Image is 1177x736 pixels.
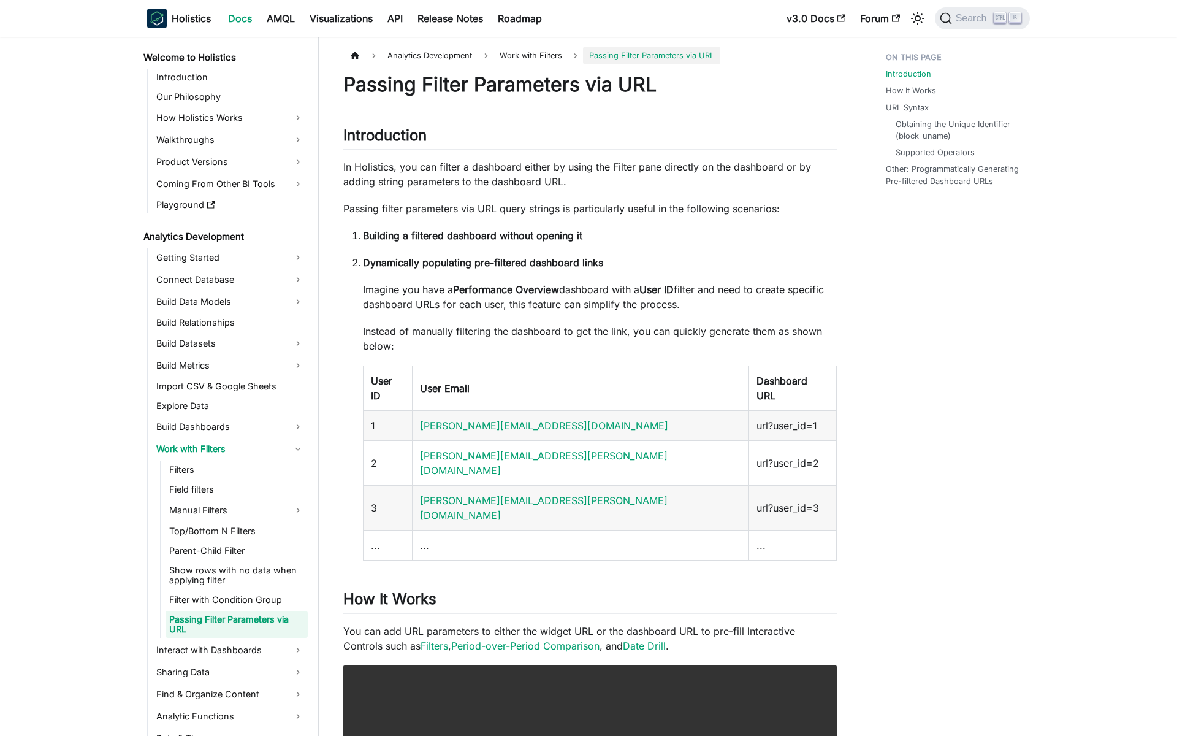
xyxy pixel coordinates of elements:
a: Build Datasets [153,334,308,353]
a: Filter with Condition Group [166,591,308,608]
a: How Holistics Works [153,108,308,128]
a: How It Works [886,85,936,96]
a: Work with Filters [153,439,308,459]
a: Analytic Functions [153,707,308,726]
strong: Dynamically populating pre-filtered dashboard links [363,256,603,269]
a: Release Notes [410,9,490,28]
a: Parent-Child Filter [166,542,308,559]
a: Build Data Models [153,292,308,312]
b: Holistics [172,11,211,26]
a: Product Versions [153,152,308,172]
a: Build Metrics [153,356,308,375]
p: Instead of manually filtering the dashboard to get the link, you can quickly generate them as sho... [363,324,837,353]
strong: Building a filtered dashboard without opening it [363,229,582,242]
a: Introduction [153,69,308,86]
td: url?user_id=1 [749,411,837,441]
kbd: K [1009,12,1021,23]
a: Filters [421,640,448,652]
a: Interact with Dashboards [153,640,308,660]
a: [PERSON_NAME][EMAIL_ADDRESS][PERSON_NAME][DOMAIN_NAME] [420,450,668,477]
a: Show rows with no data when applying filter [166,562,308,589]
a: Sharing Data [153,662,308,682]
p: Imagine you have a dashboard with a filter and need to create specific dashboard URLs for each us... [363,282,837,312]
a: AMQL [259,9,302,28]
h2: Introduction [343,126,837,150]
h2: How It Works [343,590,837,613]
span: Search [952,13,994,24]
a: Roadmap [490,9,549,28]
a: v3.0 Docs [779,9,853,28]
a: Connect Database [153,270,308,289]
a: Build Dashboards [153,417,308,437]
a: Find & Organize Content [153,684,308,704]
th: User Email [413,366,749,411]
a: Walkthroughs [153,130,308,150]
td: url?user_id=3 [749,486,837,531]
p: You can add URL parameters to either the widget URL or the dashboard URL to pre-fill Interactive ... [343,624,837,653]
a: Supported Operators [896,147,975,158]
h1: Passing Filter Parameters via URL [343,72,837,97]
td: 1 [364,411,413,441]
a: Other: Programmatically Generating Pre-filtered Dashboard URLs [886,163,1023,186]
td: 2 [364,441,413,486]
a: Filters [166,461,308,478]
td: 3 [364,486,413,531]
a: Getting Started [153,248,308,267]
td: ... [749,531,837,561]
th: Dashboard URL [749,366,837,411]
a: [PERSON_NAME][EMAIL_ADDRESS][DOMAIN_NAME] [420,420,668,432]
a: Passing Filter Parameters via URL [166,611,308,638]
a: Analytics Development [140,228,308,245]
a: HolisticsHolistics [147,9,211,28]
p: In Holistics, you can filter a dashboard either by using the Filter pane directly on the dashboar... [343,159,837,189]
td: ... [364,531,413,561]
nav: Docs sidebar [135,37,319,736]
a: URL Syntax [886,102,929,113]
a: Forum [853,9,907,28]
strong: Performance Overview [453,283,559,296]
td: url?user_id=2 [749,441,837,486]
button: Switch between dark and light mode (currently light mode) [908,9,928,28]
th: User ID [364,366,413,411]
a: Field filters [166,481,308,498]
a: Home page [343,47,367,64]
a: Explore Data [153,397,308,415]
a: Top/Bottom N Filters [166,523,308,540]
nav: Breadcrumbs [343,47,837,64]
a: API [380,9,410,28]
a: Period-over-Period Comparison [451,640,600,652]
a: Docs [221,9,259,28]
a: Visualizations [302,9,380,28]
p: Passing filter parameters via URL query strings is particularly useful in the following scenarios: [343,201,837,216]
span: Analytics Development [381,47,478,64]
strong: User ID [639,283,674,296]
a: Welcome to Holistics [140,49,308,66]
a: Coming From Other BI Tools [153,174,308,194]
td: ... [413,531,749,561]
a: Import CSV & Google Sheets [153,378,308,395]
a: Our Philosophy [153,88,308,105]
a: [PERSON_NAME][EMAIL_ADDRESS][PERSON_NAME][DOMAIN_NAME] [420,494,668,521]
a: Obtaining the Unique Identifier (block_uname) [896,118,1018,142]
a: Playground [153,196,308,213]
a: Manual Filters [166,500,308,520]
a: Build Relationships [153,314,308,331]
span: Work with Filters [493,47,568,64]
a: Introduction [886,68,931,80]
img: Holistics [147,9,167,28]
a: Date Drill [623,640,666,652]
button: Search (Ctrl+K) [935,7,1030,29]
span: Passing Filter Parameters via URL [583,47,720,64]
